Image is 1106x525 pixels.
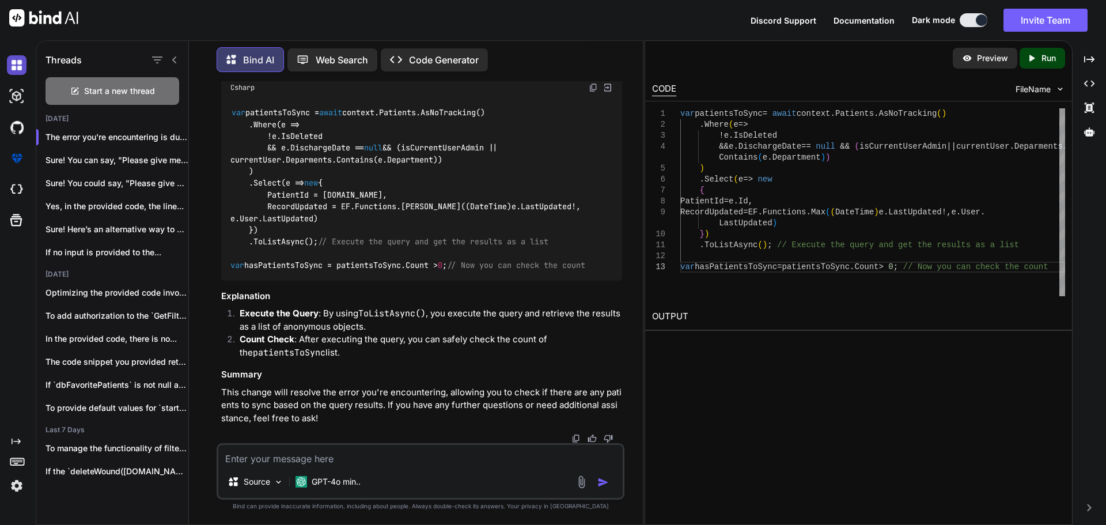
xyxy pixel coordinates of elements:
span: , [748,197,752,206]
div: 5 [652,163,665,174]
span: ( [854,142,859,151]
span: && [840,142,850,151]
span: isCurrentUserAdmin [859,142,946,151]
p: The code snippet you provided retrieves favorite... [46,356,188,368]
button: Invite Team [1003,9,1088,32]
img: copy [589,83,598,92]
span: IsDeleted [733,131,777,140]
span: ( [825,207,830,217]
span: // Now you can check the count [903,262,1048,271]
strong: Execute the Query [240,308,319,319]
span: Max [811,207,825,217]
h2: [DATE] [36,270,188,279]
span: e [729,197,733,206]
p: If `dbFavoritePatients` is not null and you're... [46,379,188,391]
span: = [724,197,728,206]
span: . [956,207,961,217]
span: ! [719,131,724,140]
button: Discord Support [751,14,816,27]
code: ToListAsync() [358,308,426,319]
span: DateTime [835,207,874,217]
span: var [232,107,245,118]
span: ; [893,262,897,271]
span: e [878,207,883,217]
div: 2 [652,119,665,130]
span: Where [704,120,729,129]
span: = [762,109,767,118]
img: like [588,434,597,443]
span: 0 [888,262,893,271]
span: ) [874,207,878,217]
img: Bind AI [9,9,78,27]
p: Sure! You could say, "Please give me... [46,177,188,189]
span: Id [738,197,748,206]
span: => [738,120,748,129]
p: The error you're encountering is due to ... [46,131,188,143]
span: Select [704,175,733,184]
span: // Execute the query and get the results as a list [777,240,1019,250]
div: 9 [652,207,665,218]
span: !, [941,207,951,217]
div: 4 [652,141,665,152]
span: . [733,142,738,151]
span: AsNoTracking [878,109,937,118]
p: To manage the functionality of filtering patient... [46,443,188,454]
span: = [777,262,782,271]
span: e [951,207,956,217]
img: darkAi-studio [7,86,26,106]
span: Count [854,262,878,271]
p: Web Search [316,53,368,67]
span: ( [937,109,941,118]
span: . [980,207,985,217]
span: . [850,262,854,271]
span: Deparments [1014,142,1062,151]
button: Documentation [834,14,895,27]
span: . [699,120,704,129]
span: var [680,109,695,118]
span: ; [767,240,772,250]
span: ToListAsync [704,240,757,250]
img: copy [571,434,581,443]
span: . [729,131,733,140]
code: patientsToSync = context.Patients.AsNoTracking() .Where(e => !e.IsDeleted && e.DischargeDate == &... [230,107,586,271]
span: Discord Support [751,16,816,25]
span: ( [729,120,733,129]
img: dislike [604,434,613,443]
img: attachment [575,475,588,489]
span: PatientId [680,197,724,206]
span: var [680,262,695,271]
div: CODE [652,82,676,96]
span: . [884,207,888,217]
span: Start a new thread [84,85,155,97]
img: Open in Browser [603,82,613,93]
span: . [830,109,835,118]
span: . [757,207,762,217]
h1: Threads [46,53,82,67]
li: : By using , you execute the query and retrieve the results as a list of anonymous objects. [230,307,622,333]
span: Csharp [230,83,255,92]
img: GPT-4o mini [296,476,307,488]
span: . [733,197,738,206]
span: Department [772,153,820,162]
h3: Explanation [221,290,622,303]
span: || [946,142,956,151]
strong: Count Check [240,334,294,345]
img: Pick Models [274,477,283,487]
span: = [743,207,748,217]
span: DischargeDate [738,142,801,151]
p: Yes, in the provided code, the line... [46,201,188,212]
span: ) [699,164,704,173]
span: currentUser [956,142,1009,151]
p: Sure! Here’s an alternative way to express... [46,224,188,235]
span: var [230,260,244,271]
span: ( [733,175,738,184]
span: await [319,107,342,118]
span: . [699,240,704,250]
span: ( [757,153,762,162]
span: . [699,175,704,184]
p: Optimizing the provided code involves several strategies,... [46,287,188,299]
p: This change will resolve the error you're encountering, allowing you to check if there are any pa... [221,386,622,425]
span: 0 [438,260,442,271]
img: darkChat [7,55,26,75]
span: } [699,229,704,239]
